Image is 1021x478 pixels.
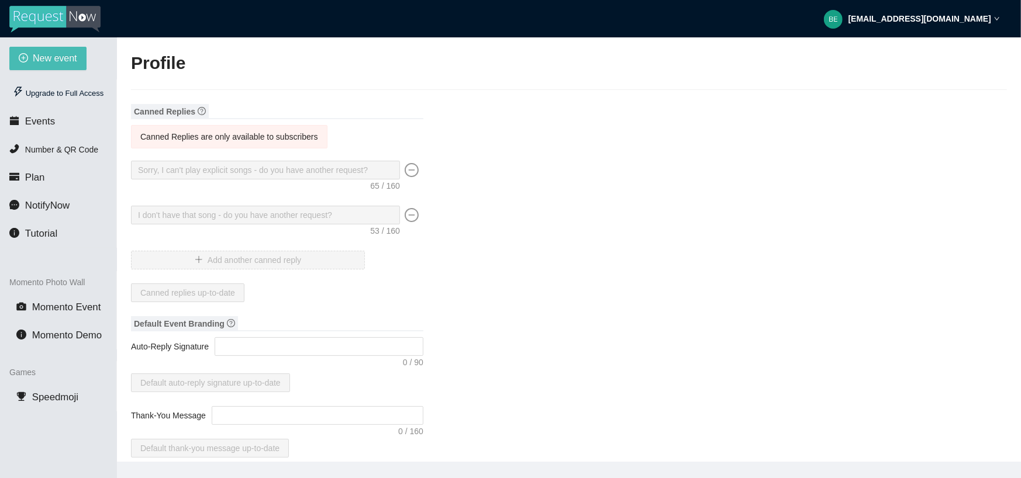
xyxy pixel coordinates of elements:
span: Speedmoji [32,392,78,403]
img: 94ebe07319e99dab2bccfd0fe1e72769 [824,10,843,29]
span: question-circle [198,107,206,115]
label: Thank-You Message [131,406,212,425]
h2: Profile [131,51,1007,75]
span: credit-card [9,172,19,182]
span: plus-circle [19,53,28,64]
span: minus-circle [405,163,419,177]
button: Default auto-reply signature up-to-date [131,373,290,392]
span: Default Event Branding [131,316,238,331]
span: down [994,16,1000,22]
span: info-circle [9,228,19,238]
strong: [EMAIL_ADDRESS][DOMAIN_NAME] [848,14,991,23]
span: Momento Event [32,302,101,313]
span: phone [9,144,19,154]
span: minus-circle [405,208,419,222]
button: Default thank-you message up-to-date [131,439,289,458]
span: info-circle [16,330,26,340]
span: Plan [25,172,45,183]
span: Momento Demo [32,330,102,341]
span: NotifyNow [25,200,70,211]
button: plusAdd another canned reply [131,251,365,269]
span: thunderbolt [13,86,23,97]
textarea: Sorry, I can't play explicit songs - do you have another request? [131,161,400,179]
span: trophy [16,392,26,401]
button: Canned replies up-to-date [131,283,244,302]
div: Canned Replies are only available to subscribers [140,130,318,143]
span: Number & QR Code [25,145,98,154]
span: calendar [9,116,19,126]
span: message [9,200,19,210]
span: New event [33,51,77,65]
textarea: Thank-You Message [212,406,423,425]
div: Upgrade to Full Access [9,82,107,105]
span: Tutorial [25,228,57,239]
span: Canned Replies [131,104,209,119]
img: RequestNow [9,6,101,33]
span: Events [25,116,55,127]
span: question-circle [227,319,235,327]
textarea: Auto-Reply Signature [215,337,423,356]
span: camera [16,302,26,311]
textarea: I don't have that song - do you have another request? [131,206,400,224]
label: Auto-Reply Signature [131,337,215,356]
button: plus-circleNew event [9,47,87,70]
